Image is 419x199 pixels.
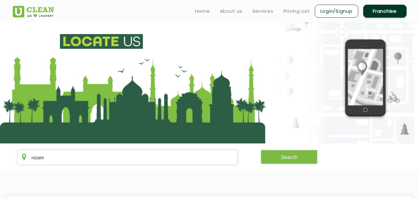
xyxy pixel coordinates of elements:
[363,5,407,18] a: Franchise
[283,7,310,15] a: Pricing List
[220,7,243,15] a: About us
[195,7,210,15] a: Home
[17,150,238,165] input: Enter city/area/pin Code
[252,7,274,15] a: Services
[261,150,317,164] button: Search
[315,5,358,18] a: Login/Signup
[13,6,54,17] img: UClean Laundry and Dry Cleaning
